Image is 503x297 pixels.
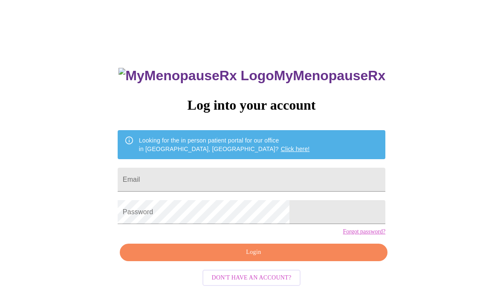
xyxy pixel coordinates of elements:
[212,273,292,283] span: Don't have an account?
[119,68,385,84] h3: MyMenopauseRx
[202,270,301,286] button: Don't have an account?
[130,247,378,258] span: Login
[281,146,310,152] a: Click here!
[139,133,310,157] div: Looking for the in person patient portal for our office in [GEOGRAPHIC_DATA], [GEOGRAPHIC_DATA]?
[200,274,303,281] a: Don't have an account?
[118,97,385,113] h3: Log into your account
[119,68,274,84] img: MyMenopauseRx Logo
[343,228,385,235] a: Forgot password?
[120,244,387,261] button: Login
